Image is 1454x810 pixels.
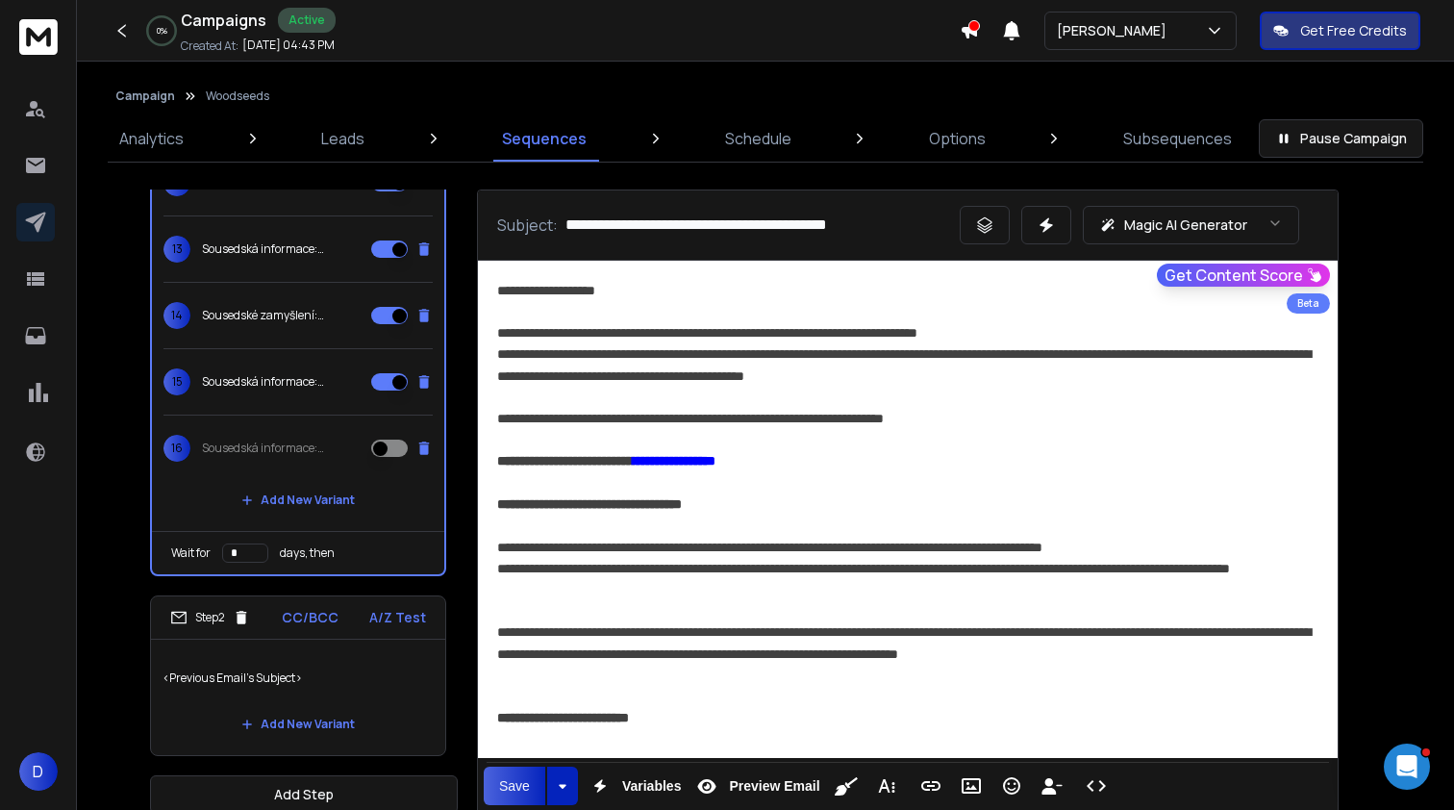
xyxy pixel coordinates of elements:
[490,115,598,162] a: Sequences
[163,236,190,263] span: 13
[725,778,823,795] span: Preview Email
[157,25,167,37] p: 0 %
[369,608,426,627] p: A/Z Test
[278,8,336,33] div: Active
[163,435,190,462] span: 16
[171,545,211,561] p: Wait for
[119,127,184,150] p: Analytics
[929,127,986,150] p: Options
[1259,119,1423,158] button: Pause Campaign
[484,767,545,805] button: Save
[618,778,686,795] span: Variables
[1124,215,1247,235] p: Magic AI Generator
[993,767,1030,805] button: Emoticons
[953,767,990,805] button: Insert Image (⌘P)
[202,308,325,323] p: Sousedské zamyšlení: Vážíte si svých hodnot?
[582,767,686,805] button: Variables
[1260,12,1420,50] button: Get Free Credits
[19,752,58,791] button: D
[497,214,558,237] p: Subject:
[226,705,370,744] button: Add New Variant
[163,302,190,329] span: 14
[163,368,190,395] span: 15
[868,767,905,805] button: More Text
[917,115,997,162] a: Options
[181,38,238,54] p: Created At:
[1123,127,1232,150] p: Subsequences
[1157,264,1330,287] button: Get Content Score
[502,127,587,150] p: Sequences
[163,651,434,705] p: <Previous Email's Subject>
[689,767,823,805] button: Preview Email
[321,127,364,150] p: Leads
[1083,206,1299,244] button: Magic AI Generator
[206,89,269,104] p: Woodseeds
[725,127,791,150] p: Schedule
[913,767,949,805] button: Insert Link (⌘K)
[150,595,446,756] li: Step2CC/BCCA/Z Test<Previous Email's Subject>Add New Variant
[242,38,335,53] p: [DATE] 04:43 PM
[1112,115,1243,162] a: Subsequences
[714,115,803,162] a: Schedule
[1078,767,1115,805] button: Code View
[828,767,865,805] button: Clean HTML
[1384,744,1430,790] iframe: Intercom live chat
[226,481,370,519] button: Add New Variant
[202,441,325,456] p: Sousedská informace: Značka, kterou možná znáte.
[1300,21,1407,40] p: Get Free Credits
[280,545,335,561] p: days, then
[1057,21,1174,40] p: [PERSON_NAME]
[181,9,266,32] h1: Campaigns
[170,609,250,626] div: Step 2
[202,241,325,257] p: Sousedská informace: Roste poptávka po dřevě.
[108,115,195,162] a: Analytics
[1034,767,1070,805] button: Insert Unsubscribe Link
[1287,293,1330,314] div: Beta
[202,374,325,390] p: Sousedská informace: Je to i pro Vás
[115,89,175,104] button: Campaign
[310,115,376,162] a: Leads
[282,608,338,627] p: CC/BCC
